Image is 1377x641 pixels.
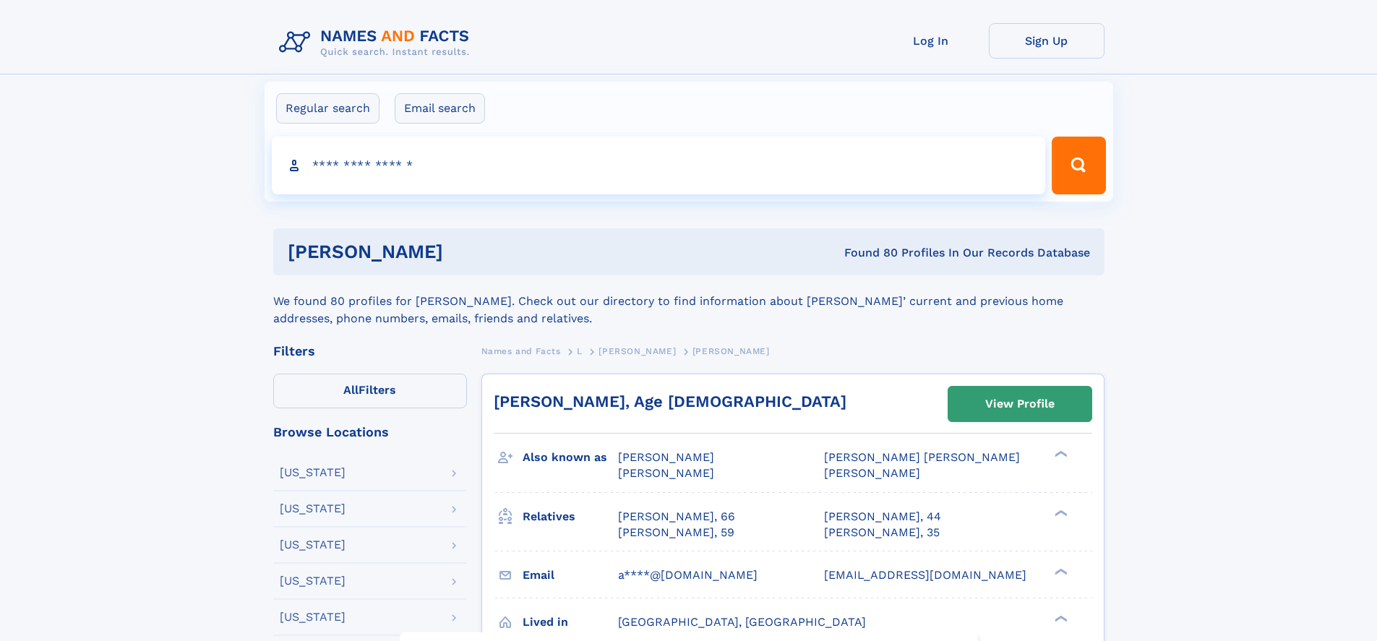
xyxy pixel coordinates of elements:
div: [US_STATE] [280,503,346,515]
h3: Email [523,563,618,588]
img: Logo Names and Facts [273,23,481,62]
div: ❯ [1051,614,1068,623]
label: Filters [273,374,467,408]
a: L [577,342,583,360]
div: ❯ [1051,449,1068,459]
button: Search Button [1052,137,1105,194]
span: [GEOGRAPHIC_DATA], [GEOGRAPHIC_DATA] [618,615,866,629]
a: [PERSON_NAME], 59 [618,525,734,541]
span: [PERSON_NAME] [618,466,714,480]
div: ❯ [1051,567,1068,576]
span: [EMAIL_ADDRESS][DOMAIN_NAME] [824,568,1026,582]
label: Email search [395,93,485,124]
span: [PERSON_NAME] [692,346,770,356]
h3: Also known as [523,445,618,470]
a: Names and Facts [481,342,561,360]
div: [US_STATE] [280,575,346,587]
div: We found 80 profiles for [PERSON_NAME]. Check out our directory to find information about [PERSON... [273,275,1104,327]
div: [US_STATE] [280,467,346,478]
label: Regular search [276,93,379,124]
div: ❯ [1051,508,1068,517]
span: [PERSON_NAME] [PERSON_NAME] [824,450,1020,464]
h1: [PERSON_NAME] [288,243,644,261]
a: [PERSON_NAME], 35 [824,525,940,541]
div: Filters [273,345,467,358]
div: View Profile [985,387,1055,421]
a: [PERSON_NAME], Age [DEMOGRAPHIC_DATA] [494,392,846,410]
span: [PERSON_NAME] [824,466,920,480]
span: [PERSON_NAME] [599,346,676,356]
div: [US_STATE] [280,611,346,623]
h3: Relatives [523,504,618,529]
a: [PERSON_NAME], 44 [824,509,941,525]
a: Sign Up [989,23,1104,59]
span: [PERSON_NAME] [618,450,714,464]
div: [US_STATE] [280,539,346,551]
a: [PERSON_NAME], 66 [618,509,735,525]
span: L [577,346,583,356]
h3: Lived in [523,610,618,634]
div: Found 80 Profiles In Our Records Database [643,245,1090,261]
input: search input [272,137,1046,194]
a: [PERSON_NAME] [599,342,676,360]
a: View Profile [948,387,1091,421]
span: All [343,383,359,397]
a: Log In [873,23,989,59]
div: Browse Locations [273,426,467,439]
